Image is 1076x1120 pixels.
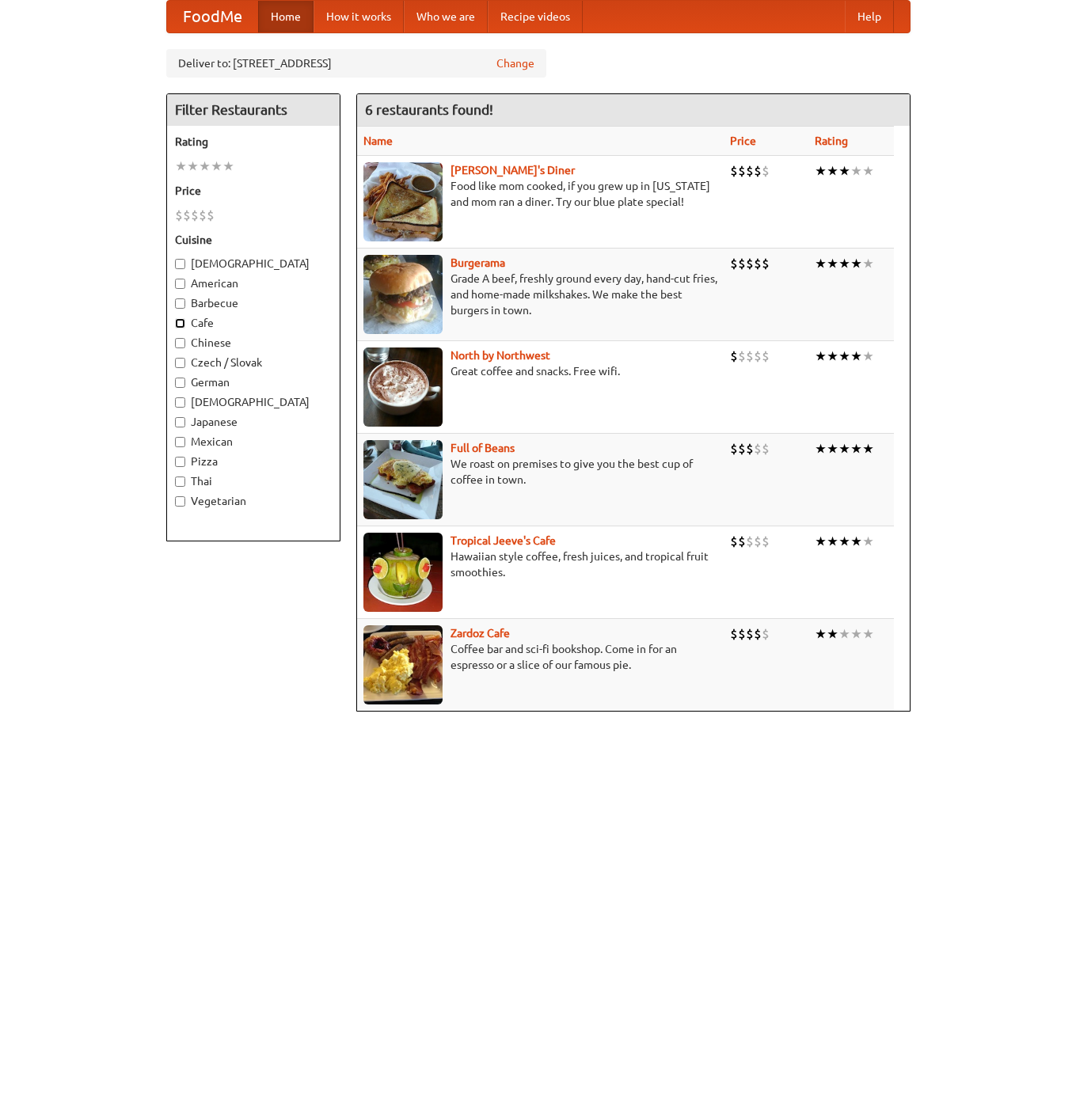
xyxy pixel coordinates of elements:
[167,1,258,32] a: FoodMe
[862,347,874,365] li: ★
[211,158,222,175] li: ★
[762,440,770,457] li: $
[730,440,738,457] li: $
[175,397,185,408] input: [DEMOGRAPHIC_DATA]
[746,162,754,180] li: $
[746,347,754,365] li: $
[363,271,717,318] p: Grade A beef, freshly ground every day, hand-cut fries, and home-made milkshakes. We make the bes...
[314,1,404,32] a: How it works
[862,440,874,457] li: ★
[363,641,717,673] p: Coffee bar and sci-fi bookshop. Come in for an espresso or a slice of our famous pie.
[738,162,746,180] li: $
[175,358,185,368] input: Czech / Slovak
[850,440,862,457] li: ★
[363,363,717,379] p: Great coffee and snacks. Free wifi.
[175,493,332,509] label: Vegetarian
[451,164,575,177] b: [PERSON_NAME]'s Diner
[451,627,510,640] b: Zardoz Cafe
[363,440,443,519] img: beans.jpg
[175,183,332,199] h5: Price
[862,255,874,272] li: ★
[175,457,185,467] input: Pizza
[199,158,211,175] li: ★
[730,347,738,365] li: $
[175,158,187,175] li: ★
[363,549,717,580] p: Hawaiian style coffee, fresh juices, and tropical fruit smoothies.
[175,473,332,489] label: Thai
[451,534,556,547] a: Tropical Jeeve's Cafe
[827,347,838,365] li: ★
[862,533,874,550] li: ★
[451,442,515,454] a: Full of Beans
[838,162,850,180] li: ★
[730,625,738,643] li: $
[754,347,762,365] li: $
[187,158,199,175] li: ★
[451,349,550,362] a: North by Northwest
[762,255,770,272] li: $
[730,255,738,272] li: $
[175,335,332,351] label: Chinese
[175,414,332,430] label: Japanese
[838,347,850,365] li: ★
[175,207,183,224] li: $
[827,625,838,643] li: ★
[166,49,546,78] div: Deliver to: [STREET_ADDRESS]
[838,440,850,457] li: ★
[175,134,332,150] h5: Rating
[815,162,827,180] li: ★
[175,378,185,388] input: German
[363,162,443,241] img: sallys.jpg
[738,625,746,643] li: $
[845,1,894,32] a: Help
[850,347,862,365] li: ★
[738,347,746,365] li: $
[827,533,838,550] li: ★
[815,533,827,550] li: ★
[175,338,185,348] input: Chinese
[815,625,827,643] li: ★
[754,440,762,457] li: $
[207,207,215,224] li: $
[746,440,754,457] li: $
[746,533,754,550] li: $
[762,347,770,365] li: $
[363,533,443,612] img: jeeves.jpg
[258,1,314,32] a: Home
[183,207,191,224] li: $
[175,256,332,271] label: [DEMOGRAPHIC_DATA]
[191,207,199,224] li: $
[838,625,850,643] li: ★
[451,256,505,269] a: Burgerama
[815,255,827,272] li: ★
[815,440,827,457] li: ★
[738,440,746,457] li: $
[175,318,185,328] input: Cafe
[363,347,443,427] img: north.jpg
[827,162,838,180] li: ★
[175,355,332,370] label: Czech / Slovak
[738,533,746,550] li: $
[404,1,488,32] a: Who we are
[175,275,332,291] label: American
[167,94,340,126] h4: Filter Restaurants
[746,255,754,272] li: $
[862,625,874,643] li: ★
[730,533,738,550] li: $
[762,533,770,550] li: $
[488,1,583,32] a: Recipe videos
[175,315,332,331] label: Cafe
[827,440,838,457] li: ★
[175,232,332,248] h5: Cuisine
[815,135,848,147] a: Rating
[496,55,534,71] a: Change
[838,533,850,550] li: ★
[175,298,185,309] input: Barbecue
[738,255,746,272] li: $
[363,625,443,704] img: zardoz.jpg
[762,625,770,643] li: $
